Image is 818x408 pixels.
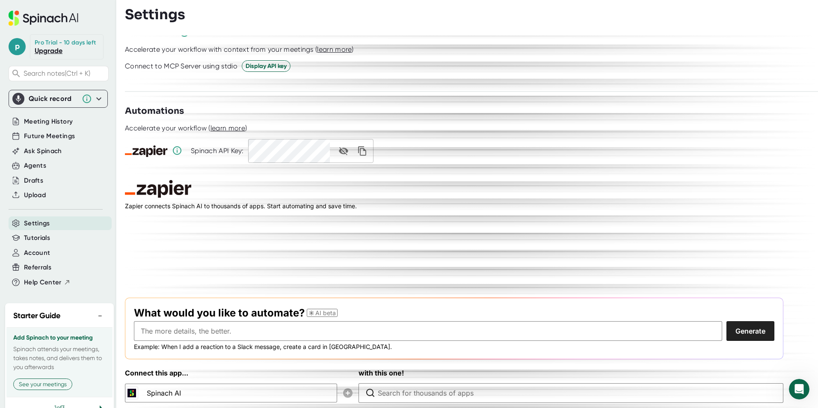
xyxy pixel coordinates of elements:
[789,379,809,399] iframe: Intercom live chat
[6,3,22,20] button: go back
[242,60,290,72] button: Display API key
[35,47,62,55] a: Upgrade
[191,147,244,155] div: Spinach API Key:
[125,124,247,133] div: Accelerate your workflow ( )
[51,285,120,292] a: Open in help center
[246,62,287,71] span: Display API key
[24,278,71,287] button: Help Center
[35,39,96,47] div: Pro Trial - 10 days left
[24,131,75,141] button: Future Meetings
[101,257,114,274] span: 😃
[24,190,46,200] button: Upload
[125,105,184,118] h3: Automations
[134,3,150,20] button: Expand window
[95,310,106,322] button: −
[13,334,106,341] h3: Add Spinach to your meeting
[10,248,161,258] div: Did this answer your question?
[24,263,51,272] button: Referrals
[13,310,60,322] h2: Starter Guide
[125,62,237,71] div: Connect to MCP Server using stdio
[24,176,43,186] button: Drafts
[150,3,166,19] div: Close
[24,69,106,77] span: Search notes (Ctrl + K)
[24,278,62,287] span: Help Center
[352,141,373,161] button: copy api key
[12,90,104,107] div: Quick record
[52,257,74,274] span: disappointed reaction
[97,257,119,274] span: smiley reaction
[57,257,69,274] span: 😞
[24,146,62,156] button: Ask Spinach
[13,378,72,390] button: See your meetings
[333,141,354,161] button: toggle password visibility
[24,161,46,171] button: Agents
[9,38,26,55] span: p
[74,257,97,274] span: neutral face reaction
[317,45,352,53] span: learn more
[125,45,354,54] div: Accelerate your workflow with context from your meetings ( )
[24,219,50,228] button: Settings
[125,6,185,23] h3: Settings
[24,117,73,127] button: Meeting History
[210,124,245,132] span: learn more
[29,95,77,103] div: Quick record
[24,248,50,258] button: Account
[24,233,50,243] button: Tutorials
[13,345,106,372] p: Spinach attends your meetings, takes notes, and delivers them to you afterwards
[79,257,92,274] span: 😐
